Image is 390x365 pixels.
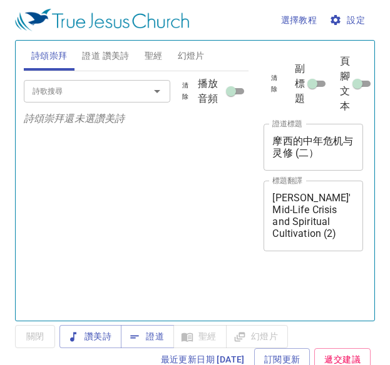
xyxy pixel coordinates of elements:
[148,82,166,100] button: Open
[332,12,365,28] span: 設定
[264,71,285,97] button: 清除
[295,61,305,106] span: 副標題
[24,112,125,124] i: 詩頌崇拜還未選讚美詩
[173,78,198,104] button: 清除
[145,48,163,64] span: 聖經
[271,72,277,95] span: 清除
[131,329,164,344] span: 證道
[281,12,317,28] span: 選擇教程
[82,48,129,64] span: 證道 讚美詩
[276,9,322,32] button: 選擇教程
[59,325,121,348] button: 讚美詩
[327,9,370,32] button: 設定
[198,76,224,106] span: 播放音頻
[180,80,190,102] span: 清除
[272,192,354,239] textarea: [PERSON_NAME]' Mid-Life Crisis and Spiritual Cultivation (2)
[340,54,350,114] span: 頁腳文本
[272,135,354,159] textarea: 摩西的中年危机与灵修 (二）
[69,329,111,344] span: 讚美詩
[15,9,189,31] img: True Jesus Church
[178,48,205,64] span: 幻燈片
[31,48,68,64] span: 詩頌崇拜
[121,325,174,348] button: 證道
